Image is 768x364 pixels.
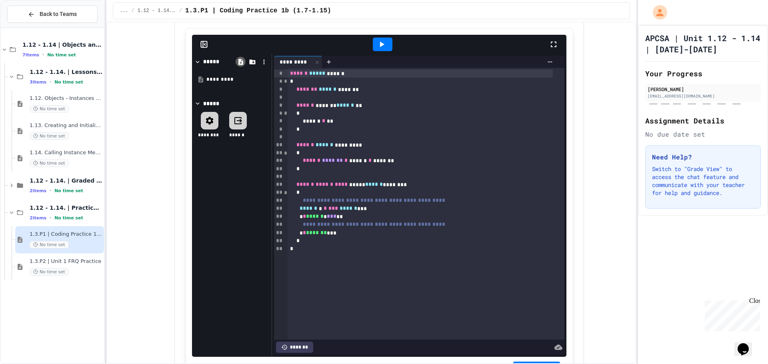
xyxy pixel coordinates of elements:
[652,152,754,162] h3: Need Help?
[179,8,182,14] span: /
[648,86,758,93] div: [PERSON_NAME]
[645,68,761,79] h2: Your Progress
[30,149,102,156] span: 1.14. Calling Instance Methods
[30,159,69,167] span: No time set
[30,268,69,276] span: No time set
[54,80,83,85] span: No time set
[30,95,102,102] span: 1.12. Objects - Instances of Classes
[42,52,44,58] span: •
[30,80,46,85] span: 3 items
[50,79,51,85] span: •
[645,32,761,55] h1: APCSA | Unit 1.12 - 1.14 | [DATE]-[DATE]
[138,8,176,14] span: 1.12 - 1.14. | Practice Labs
[645,129,761,139] div: No due date set
[22,41,102,48] span: 1.12 - 1.14 | Objects and Instances of Classes
[30,68,102,76] span: 1.12 - 1.14. | Lessons and Notes
[644,3,669,22] div: My Account
[47,52,76,58] span: No time set
[30,177,102,184] span: 1.12 - 1.14. | Graded Labs
[54,188,83,193] span: No time set
[7,6,98,23] button: Back to Teams
[30,241,69,249] span: No time set
[30,258,102,265] span: 1.3.P2 | Unit 1 FRQ Practice
[648,93,758,99] div: [EMAIL_ADDRESS][DOMAIN_NAME]
[120,8,128,14] span: ...
[3,3,55,51] div: Chat with us now!Close
[702,297,760,331] iframe: chat widget
[40,10,77,18] span: Back to Teams
[652,165,754,197] p: Switch to "Grade View" to access the chat feature and communicate with your teacher for help and ...
[185,6,331,16] span: 1.3.P1 | Coding Practice 1b (1.7-1.15)
[30,204,102,211] span: 1.12 - 1.14. | Practice Labs
[22,52,39,58] span: 7 items
[30,215,46,221] span: 2 items
[50,215,51,221] span: •
[734,332,760,356] iframe: chat widget
[50,187,51,194] span: •
[54,215,83,221] span: No time set
[645,115,761,126] h2: Assignment Details
[30,105,69,113] span: No time set
[132,8,134,14] span: /
[30,122,102,129] span: 1.13. Creating and Initializing Objects: Constructors
[30,231,102,238] span: 1.3.P1 | Coding Practice 1b (1.7-1.15)
[30,132,69,140] span: No time set
[30,188,46,193] span: 2 items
